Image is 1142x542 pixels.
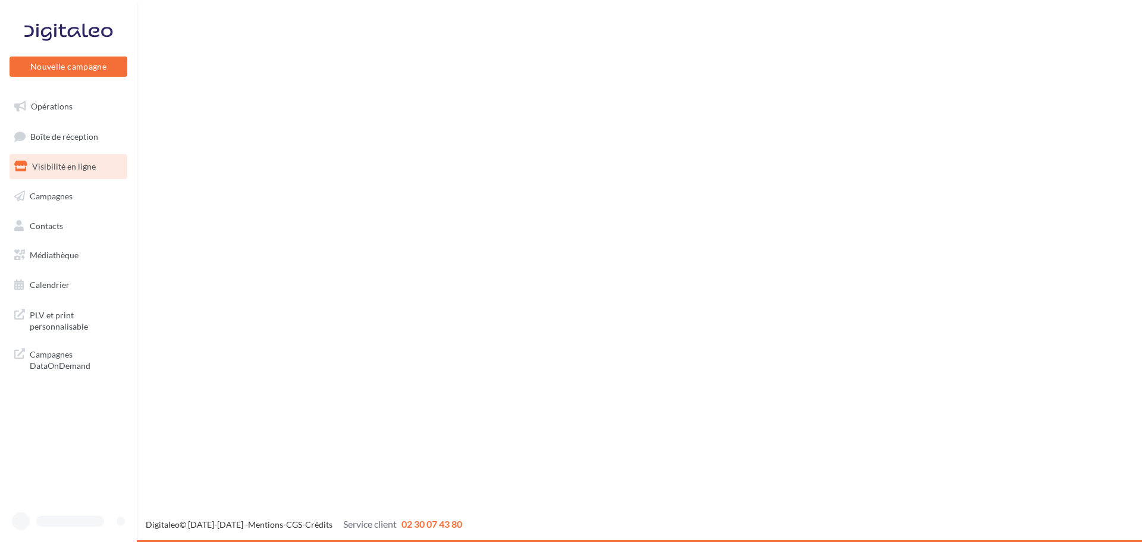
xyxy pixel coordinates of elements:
[32,161,96,171] span: Visibilité en ligne
[286,519,302,530] a: CGS
[248,519,283,530] a: Mentions
[30,307,123,333] span: PLV et print personnalisable
[7,184,130,209] a: Campagnes
[7,342,130,377] a: Campagnes DataOnDemand
[343,518,397,530] span: Service client
[7,94,130,119] a: Opérations
[7,154,130,179] a: Visibilité en ligne
[7,243,130,268] a: Médiathèque
[10,57,127,77] button: Nouvelle campagne
[30,280,70,290] span: Calendrier
[31,101,73,111] span: Opérations
[7,124,130,149] a: Boîte de réception
[7,272,130,297] a: Calendrier
[30,346,123,372] span: Campagnes DataOnDemand
[7,302,130,337] a: PLV et print personnalisable
[30,250,79,260] span: Médiathèque
[146,519,462,530] span: © [DATE]-[DATE] - - -
[146,519,180,530] a: Digitaleo
[30,191,73,201] span: Campagnes
[7,214,130,239] a: Contacts
[305,519,332,530] a: Crédits
[30,131,98,141] span: Boîte de réception
[30,220,63,230] span: Contacts
[401,518,462,530] span: 02 30 07 43 80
